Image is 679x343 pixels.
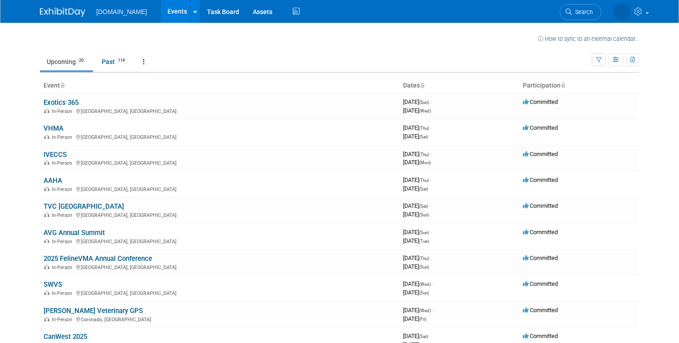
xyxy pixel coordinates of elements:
a: Upcoming20 [40,53,93,70]
span: [DATE] [403,237,429,244]
a: Sort by Start Date [420,82,424,89]
img: In-Person Event [44,160,49,165]
a: [PERSON_NAME] Veterinary GPS [44,307,143,315]
span: (Thu) [419,256,429,261]
span: - [432,280,433,287]
span: - [430,98,432,105]
a: Sort by Participation Type [561,82,565,89]
span: Committed [523,124,558,131]
span: Committed [523,202,558,209]
a: AVG Annual Summit [44,229,105,237]
span: (Thu) [419,152,429,157]
span: [DATE] [403,289,429,296]
a: How to sync to an external calendar... [538,35,639,42]
a: Sort by Event Name [60,82,64,89]
a: Past114 [95,53,134,70]
div: Coronado, [GEOGRAPHIC_DATA] [44,315,396,323]
th: Event [40,78,399,93]
a: TVC [GEOGRAPHIC_DATA] [44,202,124,211]
img: In-Person Event [44,317,49,321]
img: ExhibitDay [40,8,85,17]
span: [DATE] [403,280,433,287]
a: IVECCS [44,151,67,159]
span: (Sun) [419,100,429,105]
span: - [429,333,431,339]
span: In-Person [52,134,75,140]
span: (Sun) [419,265,429,269]
span: [DATE] [403,229,432,235]
a: CanWest 2025 [44,333,87,341]
span: Committed [523,229,558,235]
span: In-Person [52,317,75,323]
img: In-Person Event [44,239,49,243]
div: [GEOGRAPHIC_DATA], [GEOGRAPHIC_DATA] [44,107,396,114]
span: 114 [115,57,128,64]
span: (Sat) [419,186,428,191]
span: Committed [523,333,558,339]
span: [DATE] [403,263,429,270]
span: Committed [523,98,558,105]
span: In-Person [52,239,75,245]
a: VHMA [44,124,64,132]
span: - [430,255,432,261]
span: (Wed) [419,108,431,113]
span: [DATE] [403,307,433,314]
span: Search [572,9,593,15]
span: - [430,176,432,183]
span: [DATE] [403,98,432,105]
span: (Mon) [419,160,431,165]
span: [DATE] [403,159,431,166]
span: [DATE] [403,124,432,131]
img: In-Person Event [44,265,49,269]
th: Participation [519,78,639,93]
span: [DATE] [403,133,428,140]
a: 2025 FelineVMA Annual Conference [44,255,152,263]
span: [DATE] [403,176,432,183]
a: SWVS [44,280,62,289]
img: In-Person Event [44,290,49,295]
div: [GEOGRAPHIC_DATA], [GEOGRAPHIC_DATA] [44,263,396,270]
span: 20 [76,57,86,64]
span: Committed [523,280,558,287]
span: - [432,307,433,314]
span: - [430,151,432,157]
span: In-Person [52,265,75,270]
img: In-Person Event [44,134,49,139]
span: In-Person [52,160,75,166]
span: [DATE] [403,107,431,114]
span: - [430,229,432,235]
img: In-Person Event [44,108,49,113]
div: [GEOGRAPHIC_DATA], [GEOGRAPHIC_DATA] [44,133,396,140]
img: In-Person Event [44,186,49,191]
span: (Sun) [419,230,429,235]
div: [GEOGRAPHIC_DATA], [GEOGRAPHIC_DATA] [44,211,396,218]
span: Committed [523,176,558,183]
div: [GEOGRAPHIC_DATA], [GEOGRAPHIC_DATA] [44,185,396,192]
a: AAHA [44,176,62,185]
span: Committed [523,307,558,314]
span: [DATE] [403,211,429,218]
span: [DATE] [403,333,431,339]
span: (Thu) [419,126,429,131]
img: In-Person Event [44,212,49,217]
span: [DATE] [403,255,432,261]
span: (Tue) [419,239,429,244]
span: (Thu) [419,178,429,183]
span: (Fri) [419,317,426,322]
th: Dates [399,78,519,93]
span: Committed [523,151,558,157]
div: [GEOGRAPHIC_DATA], [GEOGRAPHIC_DATA] [44,237,396,245]
span: In-Person [52,290,75,296]
span: [DATE] [403,185,428,192]
span: [DATE] [403,151,432,157]
span: (Wed) [419,282,431,287]
span: (Sun) [419,290,429,295]
a: Search [560,4,601,20]
div: [GEOGRAPHIC_DATA], [GEOGRAPHIC_DATA] [44,289,396,296]
a: Exotics 365 [44,98,79,107]
span: [DATE] [403,315,426,322]
img: David Han [613,3,630,20]
span: - [430,124,432,131]
div: [GEOGRAPHIC_DATA], [GEOGRAPHIC_DATA] [44,159,396,166]
span: [DATE] [403,202,431,209]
